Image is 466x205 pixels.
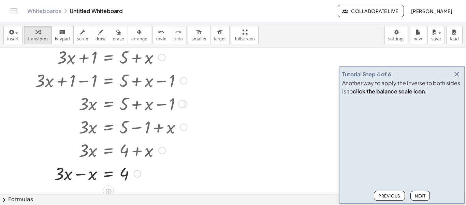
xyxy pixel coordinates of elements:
[158,28,164,36] i: undo
[411,8,452,14] span: [PERSON_NAME]
[188,26,210,44] button: format_sizesmaller
[342,79,462,95] div: Another way to apply the inverse to both sides is to
[77,37,88,41] span: scrub
[446,26,463,44] button: load
[8,5,19,16] button: Toggle navigation
[28,37,48,41] span: transform
[217,28,223,36] i: format_size
[174,37,183,41] span: redo
[450,37,459,41] span: load
[413,37,422,41] span: new
[73,26,92,44] button: scrub
[24,26,52,44] button: transform
[384,26,408,44] button: settings
[7,37,19,41] span: insert
[131,37,147,41] span: arrange
[210,26,230,44] button: format_sizelarger
[156,37,166,41] span: undo
[113,37,124,41] span: erase
[405,5,458,17] button: [PERSON_NAME]
[103,185,114,196] div: Apply the same math to both sides of the equation
[344,8,398,14] span: Collaborate Live
[388,37,405,41] span: settings
[196,28,202,36] i: format_size
[410,26,426,44] button: new
[109,26,128,44] button: erase
[214,37,226,41] span: larger
[170,26,187,44] button: redoredo
[427,26,445,44] button: save
[55,37,70,41] span: keypad
[51,26,74,44] button: keyboardkeypad
[415,193,425,198] span: Next
[410,191,430,201] button: Next
[152,26,170,44] button: undoundo
[3,26,23,44] button: insert
[231,26,258,44] button: fullscreen
[235,37,254,41] span: fullscreen
[431,37,441,41] span: save
[342,70,391,78] div: Tutorial Step 4 of 6
[378,193,401,198] span: Previous
[192,37,207,41] span: smaller
[27,8,61,14] a: Whiteboards
[175,28,181,36] i: redo
[59,28,65,36] i: keyboard
[128,26,151,44] button: arrange
[92,26,110,44] button: draw
[96,37,106,41] span: draw
[338,5,404,17] button: Collaborate Live
[374,191,405,201] button: Previous
[353,88,427,95] b: click the balance scale icon.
